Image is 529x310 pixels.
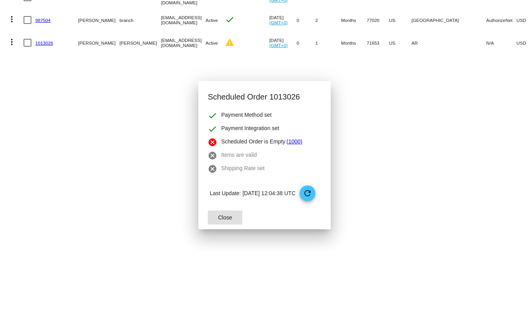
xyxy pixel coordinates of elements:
[225,15,234,24] mat-icon: check
[341,31,367,54] mat-cell: Months
[161,31,206,54] mat-cell: [EMAIL_ADDRESS][DOMAIN_NAME]
[221,138,285,147] span: Scheduled Order is Empty
[218,214,232,221] span: Close
[208,164,217,174] mat-icon: cancel
[269,31,297,54] mat-cell: [DATE]
[303,189,312,198] mat-icon: refresh
[315,31,341,54] mat-cell: 1
[269,20,288,25] a: (GMT+0)
[287,138,302,147] a: (1000)
[486,9,516,31] mat-cell: AuthorizeNet
[389,9,412,31] mat-cell: US
[78,9,119,31] mat-cell: [PERSON_NAME]
[208,138,217,147] mat-icon: cancel
[486,31,516,54] mat-cell: N/A
[269,43,288,48] a: (GMT+0)
[221,111,271,120] span: Payment Method set
[210,185,321,201] p: Last Update: [DATE] 12:04:38 UTC
[367,31,389,54] mat-cell: 71653
[205,18,218,23] span: Active
[7,37,16,47] mat-icon: more_vert
[315,9,341,31] mat-cell: 2
[412,31,463,54] mat-cell: AR
[161,9,206,31] mat-cell: [EMAIL_ADDRESS][DOMAIN_NAME]
[269,9,297,31] mat-cell: [DATE]
[208,151,217,160] mat-icon: cancel
[119,31,161,54] mat-cell: [PERSON_NAME]
[208,91,321,103] h2: Scheduled Order 1013026
[208,124,217,134] mat-icon: check
[389,31,412,54] mat-cell: US
[341,9,367,31] mat-cell: Months
[35,18,51,23] a: 987504
[221,124,279,134] span: Payment Integration set
[7,15,16,24] mat-icon: more_vert
[297,9,315,31] mat-cell: 0
[208,111,217,120] mat-icon: check
[412,9,463,31] mat-cell: [GEOGRAPHIC_DATA]
[205,40,218,45] span: Active
[119,9,161,31] mat-cell: branch
[367,9,389,31] mat-cell: 77020
[221,151,257,160] span: Items are valid
[35,40,53,45] a: 1013026
[297,31,315,54] mat-cell: 0
[208,210,242,225] button: Close dialog
[225,38,234,47] mat-icon: warning
[78,31,119,54] mat-cell: [PERSON_NAME]
[221,164,265,174] span: Shipping Rate set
